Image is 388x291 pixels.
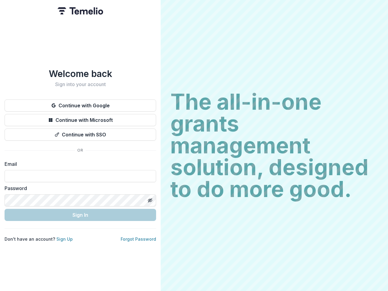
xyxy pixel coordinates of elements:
img: Temelio [58,7,103,15]
h1: Welcome back [5,68,156,79]
button: Continue with SSO [5,129,156,141]
h2: Sign into your account [5,82,156,87]
a: Forgot Password [121,236,156,242]
p: Don't have an account? [5,236,73,242]
button: Continue with Google [5,99,156,112]
label: Email [5,160,152,168]
label: Password [5,185,152,192]
button: Sign In [5,209,156,221]
button: Toggle password visibility [145,196,155,205]
a: Sign Up [56,236,73,242]
button: Continue with Microsoft [5,114,156,126]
